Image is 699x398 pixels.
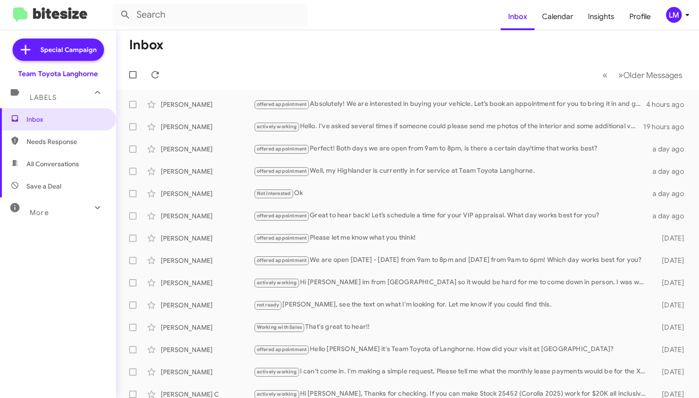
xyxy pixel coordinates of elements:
[651,278,692,287] div: [DATE]
[651,323,692,332] div: [DATE]
[257,280,297,286] span: actively working
[161,367,254,377] div: [PERSON_NAME]
[257,146,307,152] span: offered appointment
[651,300,692,310] div: [DATE]
[161,323,254,332] div: [PERSON_NAME]
[618,69,623,81] span: »
[646,100,692,109] div: 4 hours ago
[257,213,307,219] span: offered appointment
[602,69,608,81] span: «
[254,121,643,132] div: Hello. I've asked several times if someone could please send me photos of the interior and some a...
[257,346,307,352] span: offered appointment
[658,7,689,23] button: LM
[161,211,254,221] div: [PERSON_NAME]
[257,168,307,174] span: offered appointment
[613,65,688,85] button: Next
[40,45,97,54] span: Special Campaign
[651,234,692,243] div: [DATE]
[254,322,651,333] div: That's great to hear!!
[161,345,254,354] div: [PERSON_NAME]
[651,256,692,265] div: [DATE]
[254,233,651,243] div: Please let me know what you think!
[257,302,280,308] span: not ready
[26,182,61,191] span: Save a Deal
[257,190,291,196] span: Not Interested
[257,257,307,263] span: offered appointment
[254,344,651,355] div: Hello [PERSON_NAME] it's Team Toyota of Langhorne. How did your visit at [GEOGRAPHIC_DATA]?
[26,159,79,169] span: All Conversations
[254,188,651,199] div: Ok
[161,189,254,198] div: [PERSON_NAME]
[257,124,297,130] span: actively working
[597,65,613,85] button: Previous
[257,369,297,375] span: actively working
[254,166,651,176] div: Well, my Highlander is currently in for service at Team Toyota Langhorne.
[651,189,692,198] div: a day ago
[26,137,105,146] span: Needs Response
[161,144,254,154] div: [PERSON_NAME]
[254,366,651,377] div: I can't come in. I'm making a simple request, Please tell me what the monthly lease payments woul...
[651,211,692,221] div: a day ago
[651,345,692,354] div: [DATE]
[161,256,254,265] div: [PERSON_NAME]
[257,324,302,330] span: Working with Sales
[643,122,692,131] div: 19 hours ago
[257,391,297,397] span: actively working
[161,234,254,243] div: [PERSON_NAME]
[254,99,646,110] div: Absolutely! We are interested in buying your vehicle. Let’s book an appointment for you to bring ...
[257,101,307,107] span: offered appointment
[161,100,254,109] div: [PERSON_NAME]
[254,300,651,310] div: [PERSON_NAME], see the text on what I'm looking for. Let me know if you could find this.
[129,38,163,52] h1: Inbox
[161,122,254,131] div: [PERSON_NAME]
[597,65,688,85] nav: Page navigation example
[112,4,307,26] input: Search
[581,3,622,30] a: Insights
[161,167,254,176] div: [PERSON_NAME]
[161,278,254,287] div: [PERSON_NAME]
[651,167,692,176] div: a day ago
[651,144,692,154] div: a day ago
[30,209,49,217] span: More
[257,235,307,241] span: offered appointment
[623,70,682,80] span: Older Messages
[501,3,535,30] a: Inbox
[254,210,651,221] div: Great to hear back! Let’s schedule a time for your VIP appraisal. What day works best for you?
[26,115,105,124] span: Inbox
[622,3,658,30] a: Profile
[30,93,57,102] span: Labels
[13,39,104,61] a: Special Campaign
[535,3,581,30] a: Calendar
[651,367,692,377] div: [DATE]
[18,69,98,78] div: Team Toyota Langhorne
[666,7,682,23] div: LM
[254,144,651,154] div: Perfect! Both days we are open from 9am to 8pm, is there a certain day/time that works best?
[161,300,254,310] div: [PERSON_NAME]
[254,277,651,288] div: Hi [PERSON_NAME] im from [GEOGRAPHIC_DATA] so it would be hard for me to come down in person, I w...
[254,255,651,266] div: We are open [DATE] - [DATE] from 9am to 8pm and [DATE] from 9am to 6pm! Which day works best for ...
